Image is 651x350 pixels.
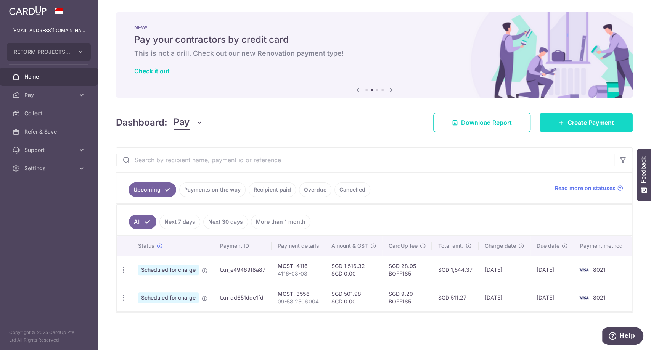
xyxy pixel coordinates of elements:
td: [DATE] [479,284,530,311]
button: Feedback - Show survey [637,149,651,201]
span: Total amt. [438,242,463,250]
td: SGD 28.05 BOFF185 [382,256,432,284]
span: Refer & Save [24,128,75,135]
a: Next 30 days [203,215,248,229]
a: Download Report [433,113,530,132]
span: Create Payment [567,118,614,127]
span: Feedback [640,156,647,183]
button: REFORM PROJECTS PTE. LTD. [7,43,91,61]
span: Collect [24,110,75,117]
span: Status [138,242,154,250]
a: Upcoming [129,182,176,197]
th: Payment method [574,236,632,256]
th: Payment ID [214,236,272,256]
div: MCST. 3556 [278,290,319,298]
h6: This is not a drill. Check out our new Renovation payment type! [134,49,614,58]
a: Recipient paid [249,182,296,197]
img: Renovation banner [116,12,633,98]
span: Pay [24,91,75,99]
a: Cancelled [334,182,370,197]
span: CardUp fee [388,242,417,250]
span: REFORM PROJECTS PTE. LTD. [14,48,70,56]
a: Create Payment [540,113,633,132]
td: SGD 1,516.32 SGD 0.00 [325,256,382,284]
h5: Pay your contractors by credit card [134,34,614,46]
a: Check it out [134,67,170,75]
span: 8021 [593,294,606,301]
span: Pay [174,115,190,130]
td: SGD 511.27 [432,284,478,311]
div: MCST. 4116 [278,262,319,270]
a: Overdue [299,182,331,197]
a: Read more on statuses [555,184,623,192]
span: Amount & GST [331,242,368,250]
span: Support [24,146,75,154]
span: 8021 [593,266,606,273]
span: Scheduled for charge [138,265,199,275]
p: NEW! [134,24,614,31]
td: [DATE] [530,284,574,311]
span: Download Report [461,118,512,127]
a: Next 7 days [159,215,200,229]
td: SGD 9.29 BOFF185 [382,284,432,311]
button: Pay [174,115,203,130]
td: SGD 1,544.37 [432,256,478,284]
input: Search by recipient name, payment id or reference [116,148,614,172]
td: txn_dd651ddc1fd [214,284,272,311]
td: txn_e49469f8a87 [214,256,272,284]
span: Settings [24,165,75,172]
span: Due date [537,242,559,250]
p: [EMAIL_ADDRESS][DOMAIN_NAME] [12,27,85,34]
span: Scheduled for charge [138,292,199,303]
a: More than 1 month [251,215,310,229]
td: SGD 501.98 SGD 0.00 [325,284,382,311]
p: 4116-08-08 [278,270,319,277]
img: Bank Card [576,265,592,274]
h4: Dashboard: [116,116,167,129]
img: CardUp [9,6,47,15]
a: Payments on the way [179,182,246,197]
iframe: Opens a widget where you can find more information [602,327,643,346]
p: 09-58 2506004 [278,298,319,305]
td: [DATE] [479,256,530,284]
th: Payment details [272,236,325,256]
a: All [129,215,156,229]
td: [DATE] [530,256,574,284]
img: Bank Card [576,293,592,302]
span: Home [24,73,75,81]
span: Charge date [485,242,516,250]
span: Read more on statuses [555,184,616,192]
